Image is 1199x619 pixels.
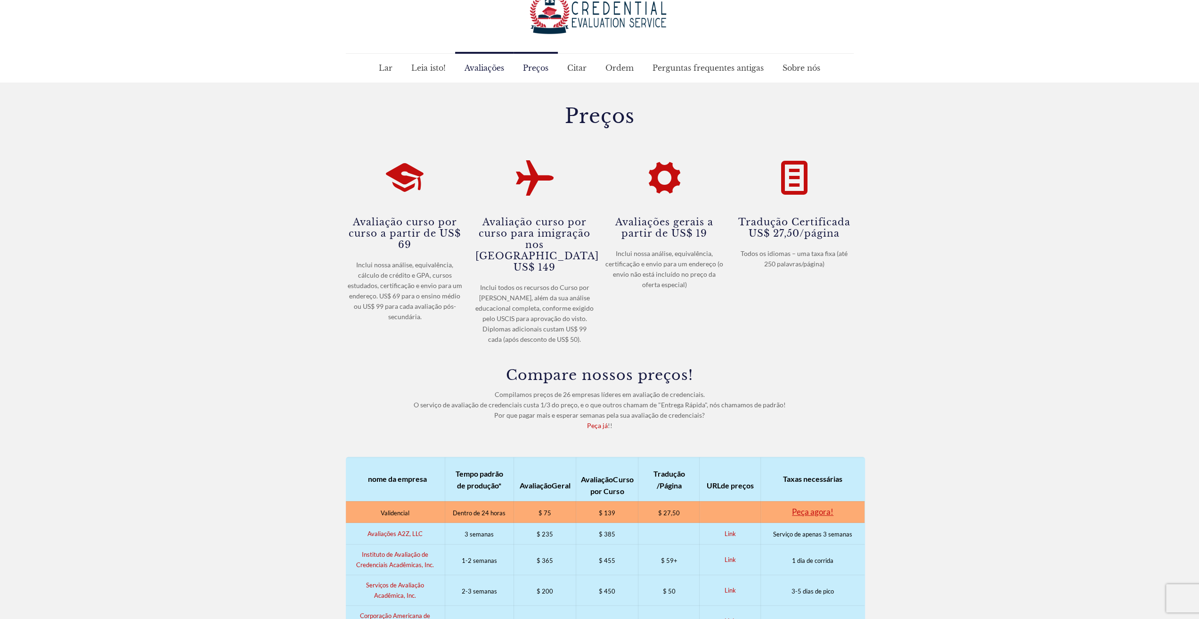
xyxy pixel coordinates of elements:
font: Tradução Certificada US$ 27,50/página [738,216,850,239]
font: Avaliação curso por curso para imigração nos [GEOGRAPHIC_DATA] US$ 149 [475,216,599,273]
font: O serviço de avaliação de credenciais custa 1/3 do preço, e o que outros chamam de "Entrega Rápid... [414,401,786,409]
font: 2-3 semanas [462,587,497,594]
a: Sobre nós [773,54,830,82]
font: $ 59+ [661,556,677,564]
font: Lar [379,63,392,73]
font: Compare nossos preços! [506,366,693,384]
font: $ 27,50 [658,509,680,516]
font: Leia isto! [411,63,446,73]
a: Ordem [596,54,643,82]
font: Por que pagar mais e esperar semanas pela sua avaliação de credenciais? [494,411,705,419]
a: Avaliações A2Z, LLC [367,530,423,537]
font: Avaliação [581,475,613,484]
font: Avaliação curso por curso a partir de US$ 69 [349,216,461,250]
a: Link [725,586,736,594]
font: URL [707,481,721,490]
font: Geral [552,481,571,490]
font: 1 dia de corrida [792,556,833,564]
font: Inclui nossa análise, equivalência, cálculo de crédito e GPA, cursos estudados, certificação e en... [348,261,462,321]
a: Peça já [587,421,608,429]
font: Citar [567,63,587,73]
font: /Página [656,481,681,490]
font: $ 200 [537,587,553,594]
a: Leia isto! [402,54,455,82]
font: Inclui todos os recursos do Curso por [PERSON_NAME], além da sua análise educacional completa, co... [475,283,594,343]
font: Sobre nós [783,63,820,73]
font: $ 365 [537,556,553,564]
font: $ 385 [599,530,615,538]
font: $ 455 [599,556,615,564]
font: Dentro de 24 horas [453,509,506,516]
font: 3 semanas [465,530,494,538]
font: !! [608,421,612,429]
a: Link [725,556,736,563]
font: 1-2 semanas [462,556,497,564]
font: $ 139 [599,509,615,516]
a: Peça agora! [792,507,833,517]
font: Perguntas frequentes antigas [653,63,764,73]
font: Preços [523,63,548,73]
font: 3-5 dias de pico [791,587,834,594]
font: Inclui nossa análise, equivalência, certificação e envio para um endereço (o envio não está inclu... [605,249,723,289]
a: Perguntas frequentes antigas [643,54,773,82]
font: Validencial [381,509,409,516]
font: $ 50 [662,587,675,594]
font: Todos os idiomas – uma taxa fixa (até 250 palavras/página) [741,249,848,268]
font: Ordem [605,63,634,73]
a: Serviços de Avaliação Acadêmica, Inc. [366,581,424,599]
nav: Menu principal [369,54,830,82]
a: Preços [514,54,558,82]
font: Tradução [653,469,685,478]
font: $ 450 [599,587,615,594]
font: de produção* [457,481,501,490]
a: Lar [369,54,402,82]
font: de preços [721,481,754,490]
font: Avaliações [465,63,504,73]
font: Avaliações gerais a partir de US$ 19 [615,216,713,239]
a: Avaliações [455,54,514,82]
font: Compilamos preços de 26 empresas líderes em avaliação de credenciais. [495,390,705,398]
iframe: Widget de bate-papo LiveChat [1014,282,1199,619]
a: Citar [558,54,596,82]
font: Tempo padrão [456,469,503,478]
font: Avaliação [520,481,552,490]
font: Curso por Curso [590,475,633,495]
font: Preços [565,104,635,128]
a: Link [725,530,736,537]
font: $ 235 [537,530,553,538]
font: $ 75 [538,509,551,516]
a: Instituto de Avaliação de Credenciais Acadêmicas, Inc. [356,551,434,569]
font: Serviço de apenas 3 semanas [773,530,852,538]
font: Taxas necessárias [783,474,842,483]
font: nome da empresa [368,474,427,483]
